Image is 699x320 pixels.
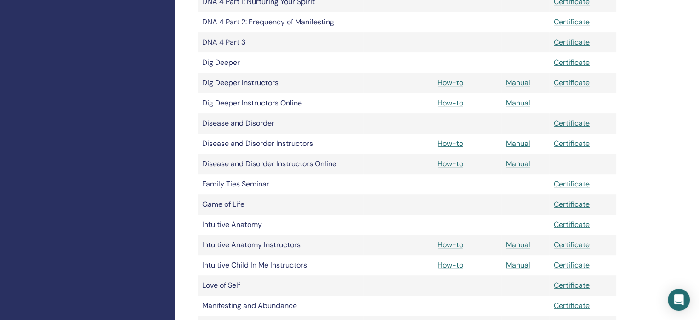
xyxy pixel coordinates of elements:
[198,235,363,255] td: Intuitive Anatomy Instructors
[554,280,590,290] a: Certificate
[198,255,363,275] td: Intuitive Child In Me Instructors
[198,215,363,235] td: Intuitive Anatomy
[506,240,530,250] a: Manual
[554,199,590,209] a: Certificate
[554,17,590,27] a: Certificate
[506,260,530,270] a: Manual
[554,78,590,87] a: Certificate
[198,275,363,296] td: Love of Self
[554,37,590,47] a: Certificate
[198,113,363,134] td: Disease and Disorder
[198,52,363,73] td: Dig Deeper
[554,58,590,67] a: Certificate
[554,179,590,189] a: Certificate
[438,260,463,270] a: How-to
[438,159,463,169] a: How-to
[438,240,463,250] a: How-to
[554,260,590,270] a: Certificate
[198,174,363,194] td: Family Ties Seminar
[506,159,530,169] a: Manual
[198,12,363,32] td: DNA 4 Part 2: Frequency of Manifesting
[668,289,690,311] div: Open Intercom Messenger
[506,78,530,87] a: Manual
[198,154,363,174] td: Disease and Disorder Instructors Online
[198,32,363,52] td: DNA 4 Part 3
[506,98,530,108] a: Manual
[554,139,590,148] a: Certificate
[554,118,590,128] a: Certificate
[198,296,363,316] td: Manifesting and Abundance
[554,301,590,310] a: Certificate
[438,78,463,87] a: How-to
[198,194,363,215] td: Game of Life
[198,134,363,154] td: Disease and Disorder Instructors
[554,220,590,229] a: Certificate
[506,139,530,148] a: Manual
[438,98,463,108] a: How-to
[198,93,363,113] td: Dig Deeper Instructors Online
[438,139,463,148] a: How-to
[198,73,363,93] td: Dig Deeper Instructors
[554,240,590,250] a: Certificate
